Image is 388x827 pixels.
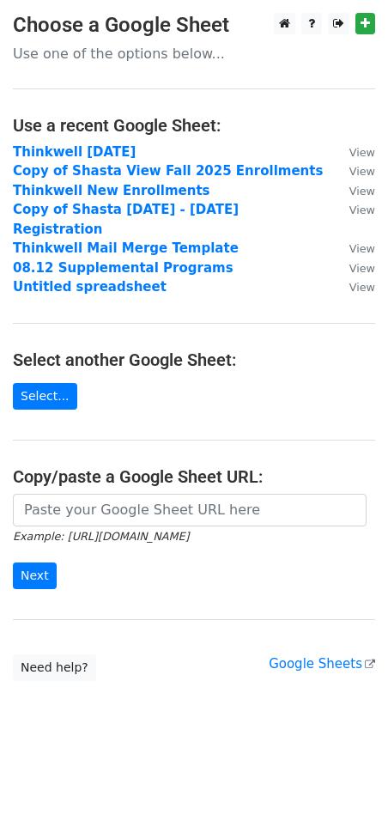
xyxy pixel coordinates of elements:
[332,240,375,256] a: View
[13,260,233,276] a: 08.12 Supplemental Programs
[332,183,375,198] a: View
[13,240,239,256] a: Thinkwell Mail Merge Template
[13,494,367,526] input: Paste your Google Sheet URL here
[13,144,136,160] a: Thinkwell [DATE]
[332,202,375,217] a: View
[349,242,375,255] small: View
[13,183,210,198] a: Thinkwell New Enrollments
[13,13,375,38] h3: Choose a Google Sheet
[349,185,375,198] small: View
[13,530,189,543] small: Example: [URL][DOMAIN_NAME]
[349,262,375,275] small: View
[349,146,375,159] small: View
[349,281,375,294] small: View
[13,45,375,63] p: Use one of the options below...
[13,202,239,237] a: Copy of Shasta [DATE] - [DATE] Registration
[349,165,375,178] small: View
[13,654,96,681] a: Need help?
[13,350,375,370] h4: Select another Google Sheet:
[269,656,375,672] a: Google Sheets
[13,115,375,136] h4: Use a recent Google Sheet:
[332,163,375,179] a: View
[349,204,375,216] small: View
[13,163,323,179] a: Copy of Shasta View Fall 2025 Enrollments
[13,279,167,295] a: Untitled spreadsheet
[13,383,77,410] a: Select...
[332,260,375,276] a: View
[332,279,375,295] a: View
[332,144,375,160] a: View
[13,562,57,589] input: Next
[13,466,375,487] h4: Copy/paste a Google Sheet URL:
